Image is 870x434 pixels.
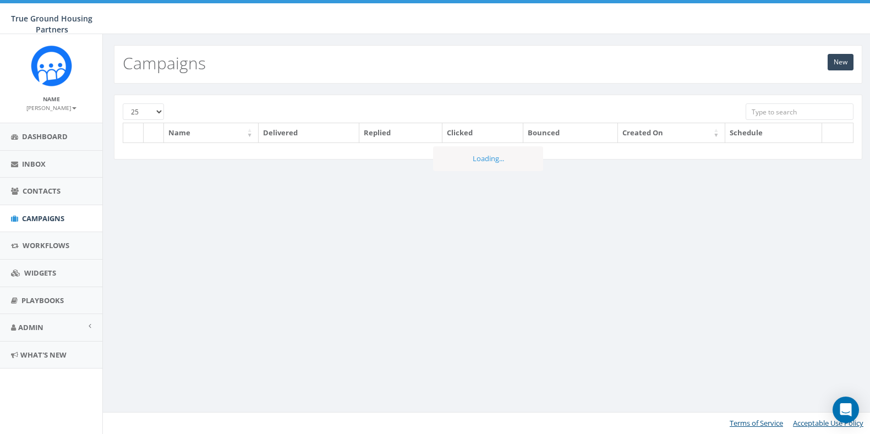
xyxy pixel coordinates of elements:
span: Campaigns [22,213,64,223]
th: Clicked [442,123,523,142]
span: Inbox [22,159,46,169]
div: Open Intercom Messenger [833,397,859,423]
span: Widgets [24,268,56,278]
a: Acceptable Use Policy [793,418,863,428]
div: Loading... [433,146,543,171]
span: Workflows [23,240,69,250]
th: Created On [618,123,725,142]
small: Name [43,95,60,103]
th: Schedule [725,123,822,142]
span: Admin [18,322,43,332]
small: [PERSON_NAME] [26,104,76,112]
th: Bounced [523,123,618,142]
a: New [828,54,853,70]
img: Rally_Corp_Logo_1.png [31,45,72,86]
span: True Ground Housing Partners [11,13,92,35]
a: Terms of Service [730,418,783,428]
input: Type to search [746,103,853,120]
h2: Campaigns [123,54,206,72]
span: What's New [20,350,67,360]
span: Dashboard [22,131,68,141]
span: Playbooks [21,295,64,305]
span: Contacts [23,186,61,196]
th: Name [164,123,259,142]
a: [PERSON_NAME] [26,102,76,112]
th: Delivered [259,123,359,142]
th: Replied [359,123,442,142]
